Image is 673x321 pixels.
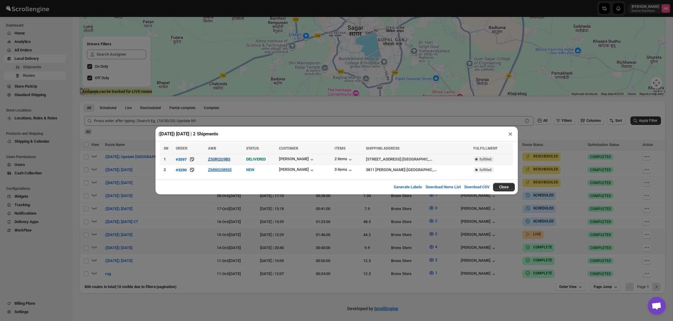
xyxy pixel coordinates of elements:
span: DELIVERED [246,157,266,161]
td: 2 [160,165,174,175]
span: fulfilled [479,157,492,162]
div: | [366,167,470,173]
button: [PERSON_NAME] [279,167,315,173]
div: [STREET_ADDRESS] [366,156,401,162]
button: [PERSON_NAME] [279,157,315,163]
button: Close [493,183,515,191]
div: | [366,156,470,162]
button: #3597 [176,156,187,162]
span: SHIPPING ADDRESS [366,146,399,151]
div: #3597 [176,157,187,162]
button: 2 items [335,157,353,163]
span: STATUS [246,146,259,151]
span: AWB [208,146,216,151]
button: 3 items [335,167,353,173]
button: #3290 [176,167,187,173]
div: [GEOGRAPHIC_DATA] [407,167,439,173]
button: Generate Labels [390,181,426,193]
span: CUSTOMER [279,146,298,151]
div: #3290 [176,168,187,172]
button: Download CSV [461,181,493,193]
span: FULFILLMENT [473,146,498,151]
div: Open chat [648,297,666,315]
button: × [506,130,515,138]
span: ITEMS [335,146,345,151]
td: 1 [160,154,174,165]
div: [GEOGRAPHIC_DATA] [402,156,434,162]
h2: ([DATE]) [DATE] | 2 Shipments [159,131,218,137]
span: NEW [246,167,254,172]
button: Download Items List [422,181,464,193]
span: ORDER [176,146,187,151]
div: 3811 [PERSON_NAME] [366,167,405,173]
button: ZMWIG58933 [208,167,232,172]
span: SN [164,146,168,151]
button: ZS0RI2U9BS [208,157,230,161]
span: fulfilled [479,167,492,172]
